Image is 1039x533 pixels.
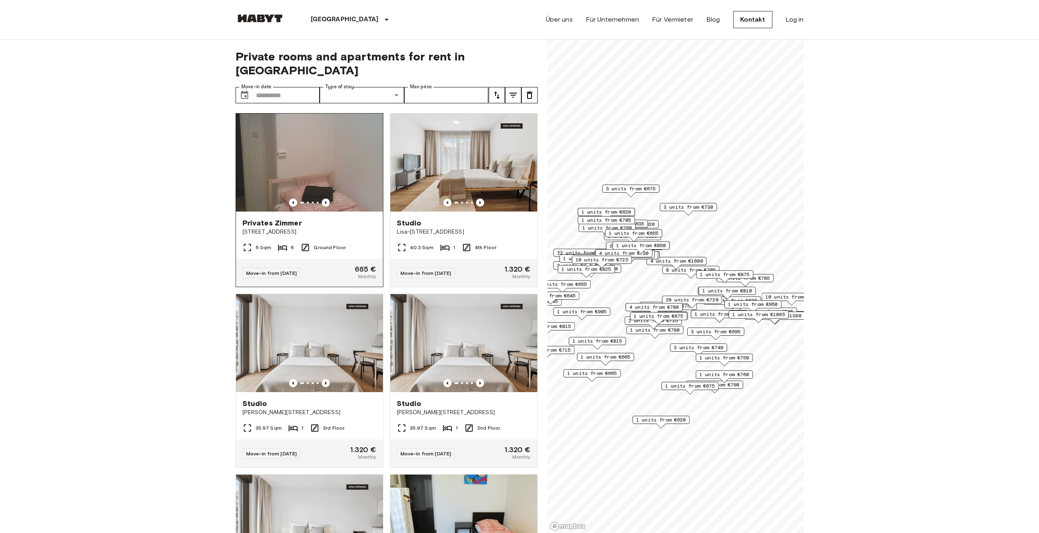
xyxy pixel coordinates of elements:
[553,308,610,320] div: Map marker
[616,242,666,249] span: 1 units from €850
[390,113,538,287] a: Marketing picture of unit DE-01-491-404-001Previous imagePrevious imageStudioLisa-[STREET_ADDRESS...
[546,15,573,25] a: Über uns
[578,208,635,221] div: Map marker
[522,292,579,304] div: Map marker
[661,382,719,395] div: Map marker
[322,379,330,387] button: Previous image
[733,11,772,28] a: Kontakt
[256,424,282,432] span: 35.97 Sqm
[475,244,496,251] span: 4th Floor
[243,228,376,236] span: [STREET_ADDRESS]
[691,310,748,323] div: Map marker
[662,266,719,279] div: Map marker
[505,265,530,273] span: 1.320 €
[625,303,683,316] div: Map marker
[699,287,756,299] div: Map marker
[550,522,586,531] a: Mapbox logo
[578,224,636,236] div: Map marker
[748,312,801,319] span: 1 units from €1390
[572,256,632,268] div: Map marker
[687,328,744,340] div: Map marker
[390,294,537,392] img: Marketing picture of unit DE-01-490-209-001
[526,292,576,299] span: 1 units from €645
[476,198,484,207] button: Previous image
[477,424,500,432] span: 2nd Floor
[665,296,718,303] span: 28 units from €720
[505,446,530,453] span: 1.320 €
[591,220,648,232] div: Map marker
[246,450,297,457] span: Move-in from [DATE]
[594,220,644,227] span: 1 units from €635
[246,270,297,276] span: Move-in from [DATE]
[558,265,615,278] div: Map marker
[581,208,631,216] span: 1 units from €620
[785,15,804,25] a: Log in
[390,294,538,468] a: Marketing picture of unit DE-01-490-209-001Previous imagePrevious imageStudio[PERSON_NAME][STREET...
[358,453,376,461] span: Monthly
[704,297,761,309] div: Map marker
[765,293,818,301] span: 10 units from €645
[716,274,774,287] div: Map marker
[521,346,571,354] span: 1 units from €715
[643,302,693,310] span: 3 units from €755
[599,250,649,257] span: 4 units from €730
[586,15,639,25] a: Für Unternehmen
[236,114,383,212] img: Marketing picture of unit DE-01-029-01M
[505,87,521,103] button: tune
[686,381,743,393] div: Map marker
[567,370,617,377] span: 1 units from €665
[577,353,634,366] div: Map marker
[650,257,703,265] span: 4 units from €1600
[350,446,376,453] span: 1.320 €
[563,369,621,382] div: Map marker
[606,185,656,192] span: 3 units from €675
[761,293,821,306] div: Map marker
[694,310,744,318] span: 1 units from €685
[605,229,662,242] div: Map marker
[706,15,720,25] a: Blog
[728,301,778,308] span: 1 units from €950
[236,49,538,77] span: Private rooms and apartments for rent in [GEOGRAPHIC_DATA]
[625,317,682,329] div: Map marker
[595,249,652,262] div: Map marker
[453,244,455,251] span: 1
[489,87,505,103] button: tune
[652,15,693,25] a: Für Vermieter
[724,300,781,313] div: Map marker
[696,370,753,383] div: Map marker
[601,220,659,233] div: Map marker
[517,346,574,359] div: Map marker
[561,265,611,273] span: 1 units from €825
[289,198,297,207] button: Previous image
[443,198,452,207] button: Previous image
[322,198,330,207] button: Previous image
[702,287,752,294] span: 1 units from €810
[563,255,613,262] span: 1 units from €895
[610,242,659,250] span: 2 units from €730
[236,87,253,103] button: Choose date
[512,453,530,461] span: Monthly
[569,337,626,350] div: Map marker
[660,203,717,216] div: Map marker
[599,251,659,264] div: Map marker
[630,312,687,325] div: Map marker
[397,399,422,408] span: Studio
[666,266,716,274] span: 8 units from €705
[557,308,607,315] span: 1 units from €905
[630,326,680,334] span: 1 units from €780
[663,203,713,211] span: 3 units from €730
[410,424,436,432] span: 35.97 Sqm
[243,218,302,228] span: Privates Zimmer
[670,343,727,356] div: Map marker
[355,265,376,273] span: 665 €
[561,265,621,277] div: Map marker
[518,322,575,335] div: Map marker
[358,273,376,280] span: Monthly
[691,328,741,335] span: 3 units from €695
[243,408,376,417] span: [PERSON_NAME][STREET_ADDRESS]
[559,254,616,267] div: Map marker
[674,344,723,351] span: 3 units from €740
[636,416,686,424] span: 1 units from €620
[397,408,531,417] span: [PERSON_NAME][STREET_ADDRESS]
[574,254,631,266] div: Map marker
